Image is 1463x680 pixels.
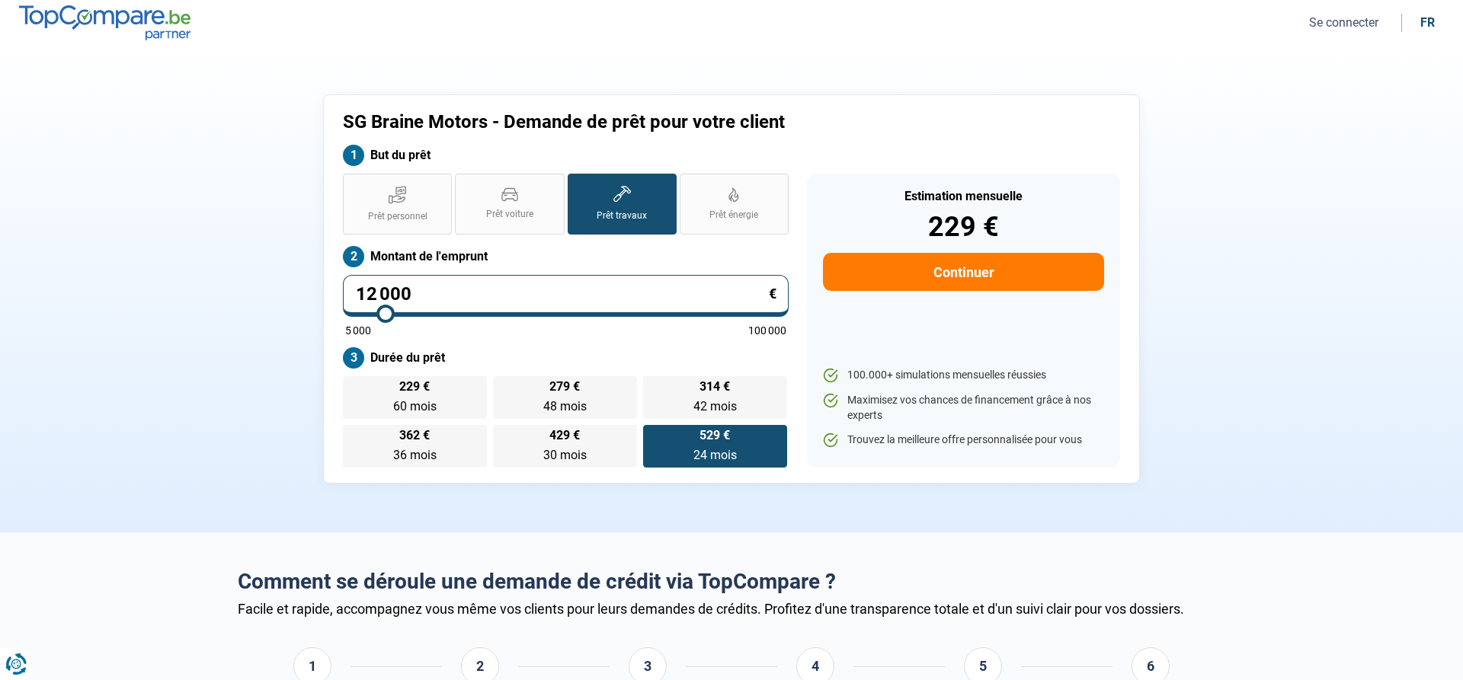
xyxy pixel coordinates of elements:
[693,399,737,413] span: 42 mois
[699,381,730,393] span: 314 €
[343,111,921,133] h1: SG Braine Motors - Demande de prêt pour votre client
[486,208,533,221] span: Prêt voiture
[543,399,587,413] span: 48 mois
[238,569,1225,595] h2: Comment se déroule une demande de crédit via TopCompare ?
[368,210,427,223] span: Prêt personnel
[1420,15,1435,30] div: fr
[345,325,371,336] span: 5 000
[343,246,789,267] label: Montant de l'emprunt
[823,393,1104,423] li: Maximisez vos chances de financement grâce à nos experts
[343,145,789,166] label: But du prêt
[699,429,730,442] span: 529 €
[393,399,437,413] span: 60 mois
[823,433,1104,448] li: Trouvez la meilleure offre personnalisée pour vous
[238,601,1225,617] div: Facile et rapide, accompagnez vous même vos clients pour leurs demandes de crédits. Profitez d'un...
[543,448,587,462] span: 30 mois
[393,448,437,462] span: 36 mois
[549,381,580,393] span: 279 €
[823,213,1104,241] div: 229 €
[343,347,789,369] label: Durée du prêt
[597,209,647,222] span: Prêt travaux
[823,190,1104,203] div: Estimation mensuelle
[1305,14,1383,30] button: Se connecter
[823,253,1104,291] button: Continuer
[399,381,430,393] span: 229 €
[748,325,786,336] span: 100 000
[823,368,1104,383] li: 100.000+ simulations mensuelles réussies
[19,5,190,40] img: TopCompare.be
[769,287,776,301] span: €
[709,209,758,222] span: Prêt énergie
[693,448,737,462] span: 24 mois
[549,429,580,442] span: 429 €
[399,429,430,442] span: 362 €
